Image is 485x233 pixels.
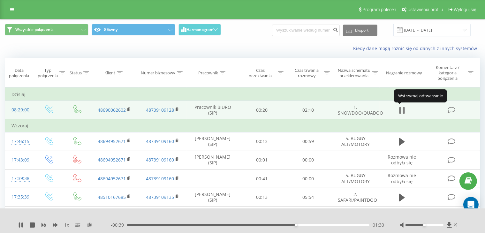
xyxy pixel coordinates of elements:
[5,24,88,35] button: Wszystkie połączenia
[463,197,479,212] div: Open Intercom Messenger
[285,169,331,188] td: 00:00
[146,157,174,163] a: 48739109160
[394,89,447,102] div: Wstrzymaj odtwarzanie
[98,138,126,144] a: 48694952671
[423,224,426,226] div: Accessibility label
[146,176,174,182] a: 48739109160
[386,70,422,76] div: Nagranie rozmowy
[111,222,127,228] span: - 00:39
[295,224,297,226] div: Accessibility label
[11,104,28,116] div: 08:29:00
[285,132,331,151] td: 00:59
[362,7,396,12] span: Program poleceń
[98,107,126,113] a: 48690062602
[11,191,28,203] div: 17:35:39
[331,188,380,207] td: 2. SAFARI/PAINTDOO
[5,68,33,79] div: Data połączenia
[272,25,340,36] input: Wyszukiwanie według numeru
[92,24,175,35] button: Główny
[239,151,285,169] td: 00:01
[15,27,54,32] span: Wszystkie połączenia
[285,151,331,169] td: 00:00
[454,7,476,12] span: Wyloguj się
[104,70,115,76] div: Klient
[239,132,285,151] td: 00:13
[239,188,285,207] td: 00:13
[11,172,28,185] div: 17:39:38
[285,207,331,225] td: 02:17
[373,222,384,228] span: 01:30
[98,176,126,182] a: 48694952671
[11,154,28,166] div: 17:43:09
[187,101,239,120] td: Pracownik BIURO (SIP)
[429,65,466,81] div: Komentarz / kategoria połączenia
[5,88,480,101] td: Dzisiaj
[38,68,58,79] div: Typ połączenia
[64,222,69,228] span: 1 x
[388,172,416,184] span: Rozmowa nie odbyła się
[407,7,443,12] span: Ustawienia profilu
[239,169,285,188] td: 00:41
[146,138,174,144] a: 48739109160
[141,70,175,76] div: Numer biznesowy
[353,45,480,51] a: Kiedy dane mogą różnić się od danych z innych systemów
[331,169,380,188] td: 5. BUGGY ALT/MOTORY
[187,207,239,225] td: [PERSON_NAME] (SIP)
[331,101,380,120] td: 1. SNOWDOO/QUADOO
[98,157,126,163] a: 48694952671
[331,132,380,151] td: 5. BUGGY ALT/MOTORY
[187,132,239,151] td: [PERSON_NAME] (SIP)
[343,25,377,36] button: Eksport
[239,101,285,120] td: 00:20
[178,24,221,35] button: Harmonogram
[146,194,174,200] a: 48739109135
[245,68,276,79] div: Czas oczekiwania
[198,70,218,76] div: Pracownik
[337,68,371,79] div: Nazwa schematu przekierowania
[186,27,213,32] span: Harmonogram
[239,207,285,225] td: 00:09
[291,68,322,79] div: Czas trwania rozmowy
[187,151,239,169] td: [PERSON_NAME] (SIP)
[187,188,239,207] td: [PERSON_NAME] (SIP)
[285,188,331,207] td: 05:54
[70,70,82,76] div: Status
[98,194,126,200] a: 48510167685
[285,101,331,120] td: 02:10
[5,119,480,132] td: Wczoraj
[11,135,28,148] div: 17:46:15
[388,154,416,166] span: Rozmowa nie odbyła się
[146,107,174,113] a: 48739109128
